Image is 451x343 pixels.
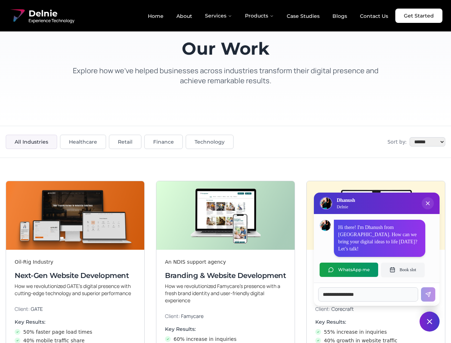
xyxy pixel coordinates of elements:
[156,181,295,250] img: Branding & Website Development
[381,263,425,277] button: Book slot
[387,138,407,145] span: Sort by:
[165,325,286,333] h4: Key Results:
[165,283,286,304] p: How we revolutionized Famycare’s presence with a fresh brand identity and user-friendly digital e...
[9,7,74,24] a: Delnie Logo Full
[320,263,378,277] button: WhatsApp me
[165,335,286,343] li: 60% increase in inquiries
[171,10,198,22] a: About
[337,204,355,210] p: Delnie
[307,181,445,250] img: Digital & Brand Revamp
[422,197,434,209] button: Close chat popup
[165,258,286,265] div: An NDIS support agency
[320,220,331,231] img: Dhanush
[327,10,353,22] a: Blogs
[6,181,144,250] img: Next-Gen Website Development
[186,135,234,149] button: Technology
[29,18,74,24] span: Experience Technology
[15,283,136,297] p: How we revolutionized GATE’s digital presence with cutting-edge technology and superior performance
[354,10,394,22] a: Contact Us
[320,198,332,209] img: Delnie Logo
[165,270,286,280] h3: Branding & Website Development
[144,135,183,149] button: Finance
[199,9,238,23] button: Services
[395,9,442,23] a: Get Started
[15,270,136,280] h3: Next-Gen Website Development
[165,313,286,320] p: Client:
[109,135,141,149] button: Retail
[239,9,280,23] button: Products
[15,318,136,325] h4: Key Results:
[142,9,394,23] nav: Main
[29,8,74,19] span: Delnie
[337,197,355,204] h3: Dhanush
[31,305,43,312] span: GATE
[420,312,440,332] button: Close chat
[15,305,136,313] p: Client:
[9,7,26,24] img: Delnie Logo
[66,40,386,57] h1: Our Work
[60,135,106,149] button: Healthcare
[15,328,136,335] li: 50% faster page load times
[315,328,436,335] li: 55% increase in inquiries
[142,10,169,22] a: Home
[15,258,136,265] div: Oil-Rig Industry
[338,224,421,253] p: Hi there! I'm Dhanush from [GEOGRAPHIC_DATA]. How can we bring your digital ideas to life [DATE]?...
[6,135,57,149] button: All Industries
[181,313,204,319] span: Famycare
[281,10,325,22] a: Case Studies
[66,66,386,86] p: Explore how we've helped businesses across industries transform their digital presence and achiev...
